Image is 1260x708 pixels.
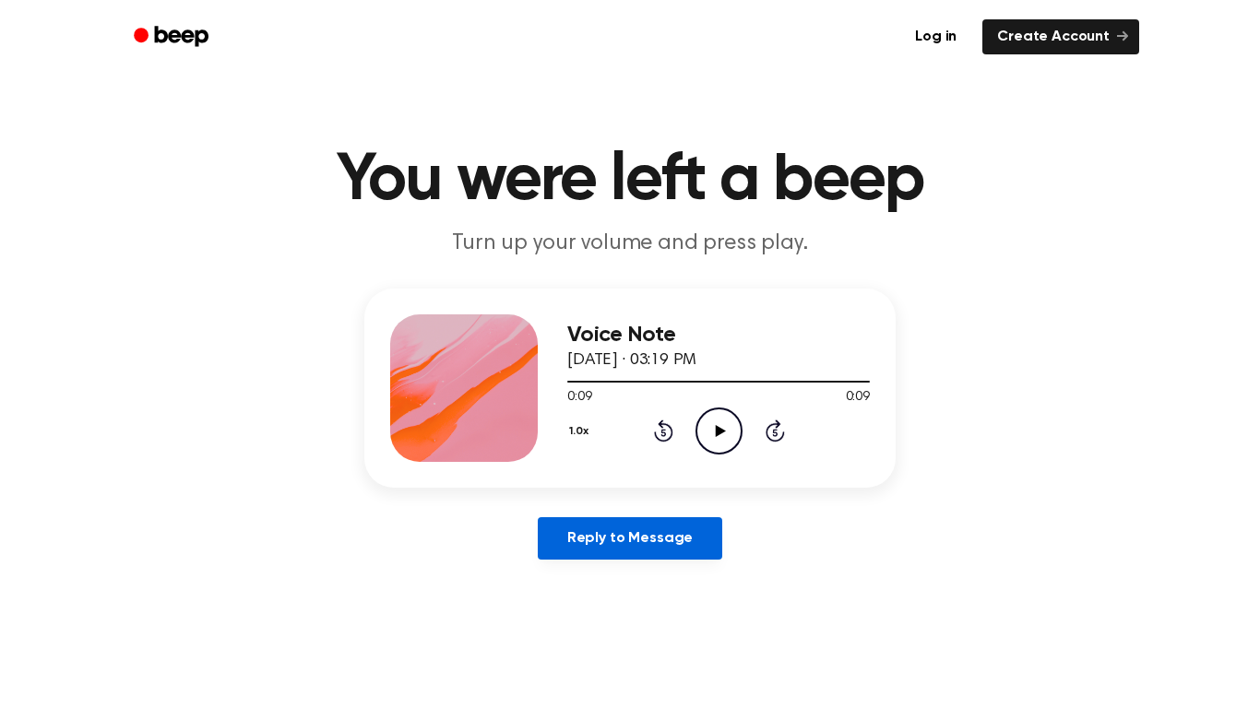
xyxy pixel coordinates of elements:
span: 0:09 [846,388,870,407]
button: 1.0x [567,416,596,447]
span: 0:09 [567,388,591,407]
a: Beep [121,19,225,55]
a: Log in [900,19,971,54]
a: Reply to Message [538,517,722,560]
a: Create Account [982,19,1139,54]
h1: You were left a beep [158,147,1102,214]
p: Turn up your volume and press play. [276,229,984,259]
h3: Voice Note [567,323,870,348]
span: [DATE] · 03:19 PM [567,352,696,369]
